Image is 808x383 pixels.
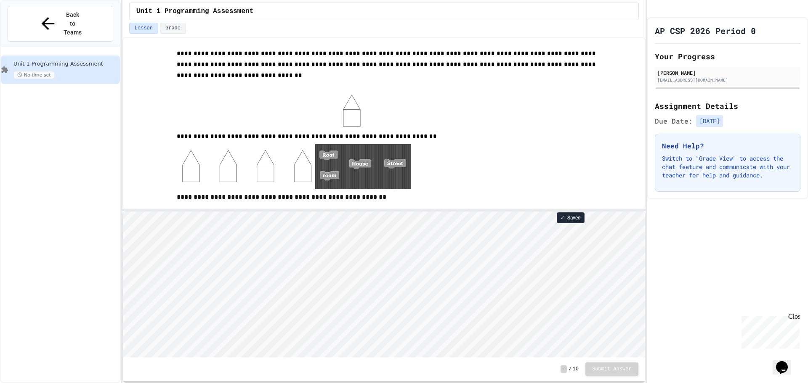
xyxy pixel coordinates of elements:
[129,23,158,34] button: Lesson
[662,141,793,151] h3: Need Help?
[696,115,723,127] span: [DATE]
[738,313,800,349] iframe: chat widget
[655,25,756,37] h1: AP CSP 2026 Period 0
[655,100,800,112] h2: Assignment Details
[3,3,58,53] div: Chat with us now!Close
[573,366,579,372] span: 10
[655,50,800,62] h2: Your Progress
[136,6,253,16] span: Unit 1 Programming Assessment
[592,366,632,372] span: Submit Answer
[13,61,118,68] span: Unit 1 Programming Assessment
[657,77,798,83] div: [EMAIL_ADDRESS][DOMAIN_NAME]
[662,154,793,180] p: Switch to "Grade View" to access the chat feature and communicate with your teacher for help and ...
[123,211,645,357] iframe: Snap! Programming Environment
[569,366,571,372] span: /
[160,23,186,34] button: Grade
[657,69,798,77] div: [PERSON_NAME]
[63,11,82,37] span: Back to Teams
[567,214,581,221] span: Saved
[561,214,565,221] span: ✓
[585,362,638,376] button: Submit Answer
[561,365,567,373] span: -
[13,71,55,79] span: No time set
[8,6,113,42] button: Back to Teams
[655,116,693,126] span: Due Date:
[773,349,800,375] iframe: chat widget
